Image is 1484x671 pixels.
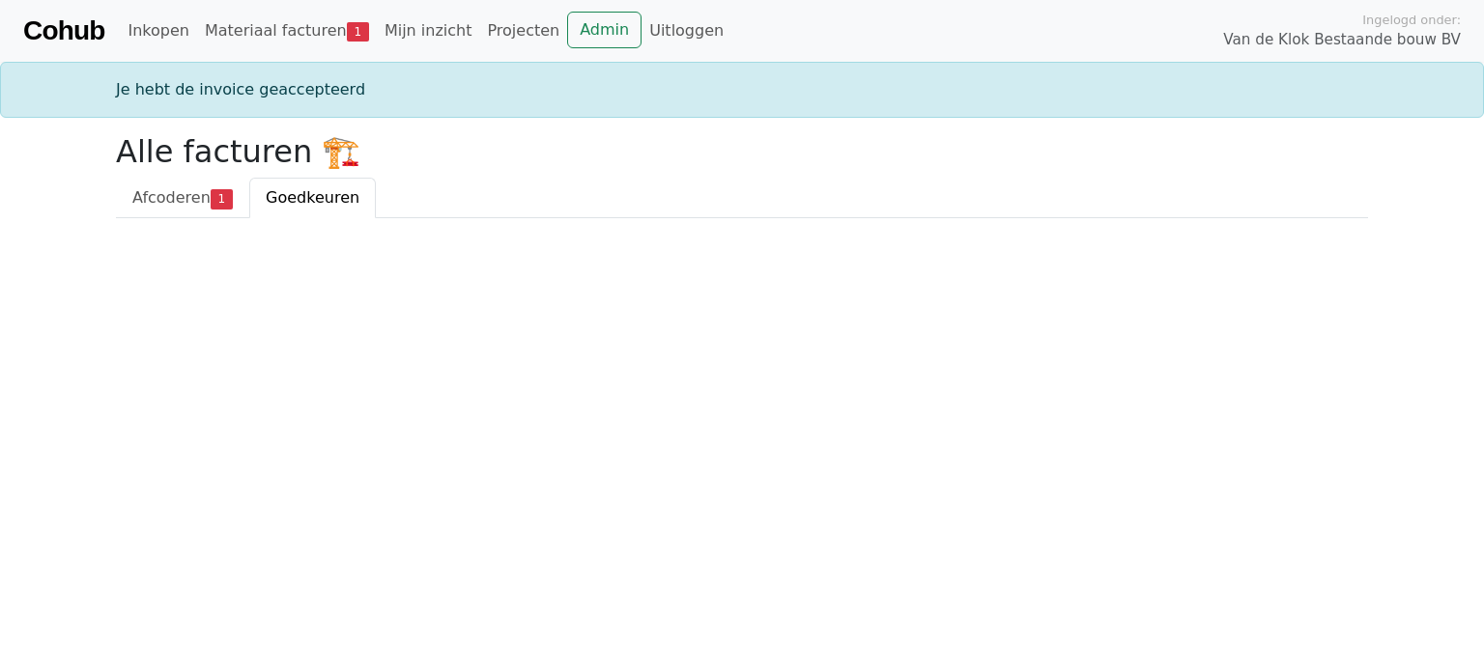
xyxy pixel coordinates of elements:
[211,189,233,209] span: 1
[479,12,567,50] a: Projecten
[120,12,196,50] a: Inkopen
[567,12,642,48] a: Admin
[249,178,376,218] a: Goedkeuren
[377,12,480,50] a: Mijn inzicht
[347,22,369,42] span: 1
[1362,11,1461,29] span: Ingelogd onder:
[116,133,1368,170] h2: Alle facturen 🏗️
[104,78,1380,101] div: Je hebt de invoice geaccepteerd
[1223,29,1461,51] span: Van de Klok Bestaande bouw BV
[266,188,359,207] span: Goedkeuren
[116,178,249,218] a: Afcoderen1
[642,12,731,50] a: Uitloggen
[132,188,211,207] span: Afcoderen
[23,8,104,54] a: Cohub
[197,12,377,50] a: Materiaal facturen1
